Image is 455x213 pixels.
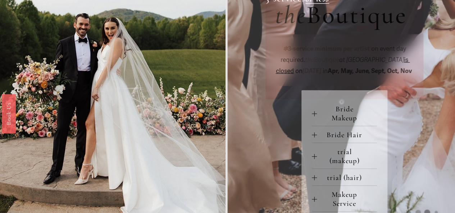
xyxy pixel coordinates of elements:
[312,100,377,126] button: Bride Makeup
[312,169,377,185] button: trial (hair)
[288,45,370,52] strong: 3-service minimum per artist
[276,56,410,75] span: is closed
[321,67,413,75] span: in
[2,94,16,133] a: Book Us
[317,190,377,208] span: Makeup Service
[302,67,321,75] em: [DATE]
[317,130,377,139] span: Bride Hair
[328,67,412,75] strong: Apr, May, June, Sept, Oct, Nov
[312,186,377,211] button: Makeup Service
[339,56,404,64] em: at [GEOGRAPHIC_DATA]
[317,147,377,165] span: trial (makeup)
[305,56,314,64] em: the
[275,43,414,77] p: on
[312,143,377,168] button: trial (makeup)
[317,173,377,182] span: trial (hair)
[283,45,288,52] em: ✽
[317,105,377,122] span: Bride Makeup
[312,126,377,143] button: Bride Hair
[305,56,339,64] span: Boutique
